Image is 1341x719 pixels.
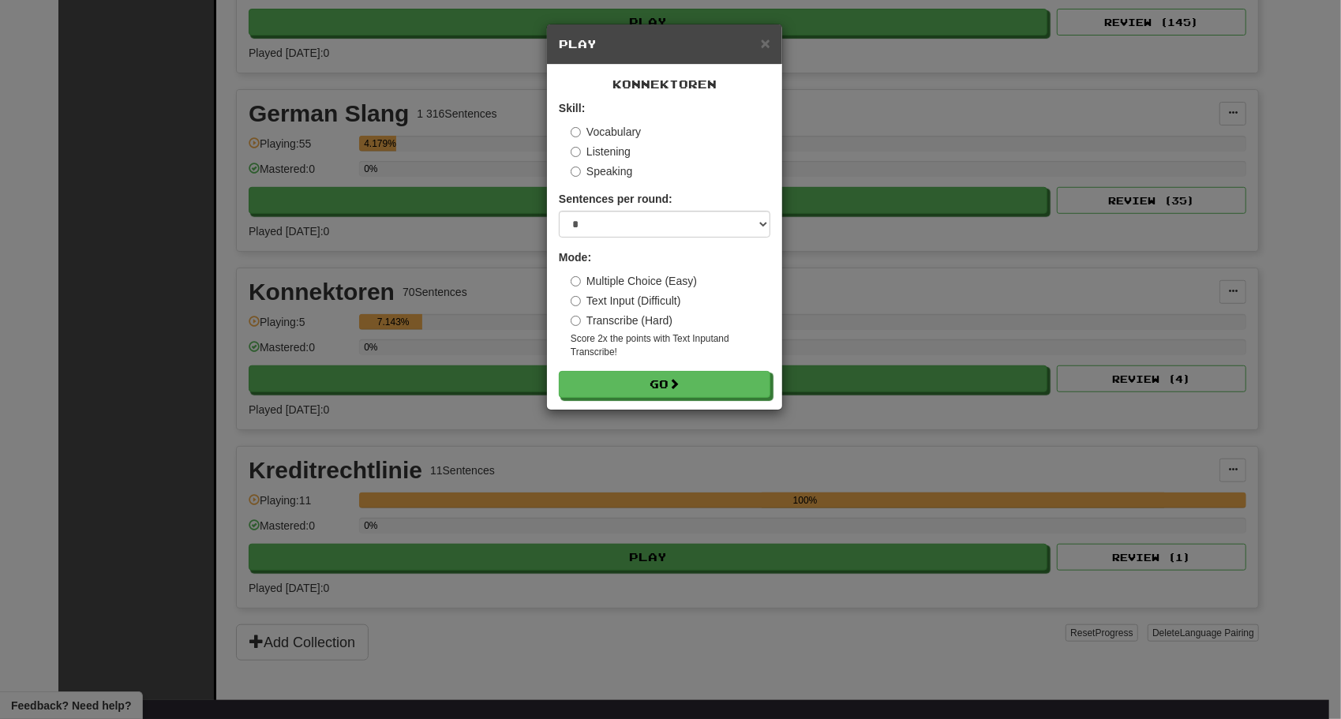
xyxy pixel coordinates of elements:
[559,371,770,398] button: Go
[571,167,581,177] input: Speaking
[571,144,631,159] label: Listening
[559,102,585,114] strong: Skill:
[571,296,581,306] input: Text Input (Difficult)
[612,77,717,91] span: Konnektoren
[571,332,770,359] small: Score 2x the points with Text Input and Transcribe !
[559,36,770,52] h5: Play
[571,276,581,286] input: Multiple Choice (Easy)
[571,313,672,328] label: Transcribe (Hard)
[571,316,581,326] input: Transcribe (Hard)
[571,163,632,179] label: Speaking
[571,124,641,140] label: Vocabulary
[761,34,770,52] span: ×
[571,127,581,137] input: Vocabulary
[761,35,770,51] button: Close
[559,191,672,207] label: Sentences per round:
[571,147,581,157] input: Listening
[559,251,591,264] strong: Mode:
[571,293,681,309] label: Text Input (Difficult)
[571,273,697,289] label: Multiple Choice (Easy)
